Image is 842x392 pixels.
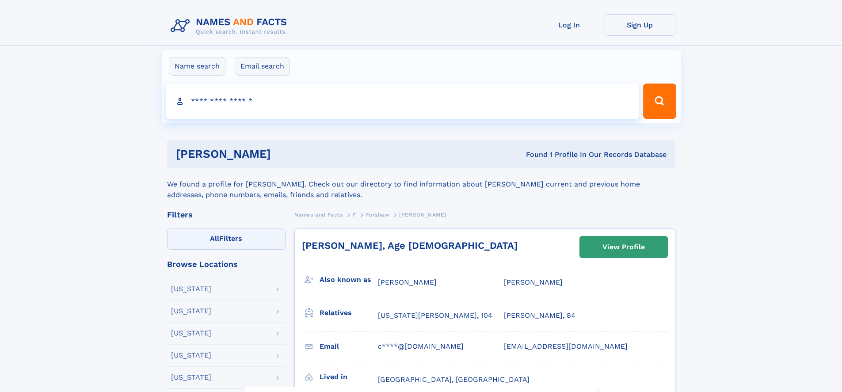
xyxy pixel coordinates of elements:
[171,374,211,381] div: [US_STATE]
[399,212,446,218] span: [PERSON_NAME]
[169,57,225,76] label: Name search
[210,234,219,243] span: All
[320,339,378,354] h3: Email
[171,352,211,359] div: [US_STATE]
[294,209,343,220] a: Names and Facts
[171,330,211,337] div: [US_STATE]
[534,14,605,36] a: Log In
[504,278,563,286] span: [PERSON_NAME]
[580,236,667,258] a: View Profile
[167,168,675,200] div: We found a profile for [PERSON_NAME]. Check out our directory to find information about [PERSON_N...
[398,150,667,160] div: Found 1 Profile In Our Records Database
[602,237,645,257] div: View Profile
[353,209,356,220] a: F
[504,311,575,320] a: [PERSON_NAME], 84
[171,285,211,293] div: [US_STATE]
[167,14,294,38] img: Logo Names and Facts
[320,305,378,320] h3: Relatives
[378,311,492,320] a: [US_STATE][PERSON_NAME], 104
[176,148,399,160] h1: [PERSON_NAME]
[302,240,518,251] a: [PERSON_NAME], Age [DEMOGRAPHIC_DATA]
[171,308,211,315] div: [US_STATE]
[378,278,437,286] span: [PERSON_NAME]
[235,57,290,76] label: Email search
[366,209,389,220] a: Forshaw
[320,369,378,384] h3: Lived in
[167,211,286,219] div: Filters
[643,84,676,119] button: Search Button
[166,84,640,119] input: search input
[167,260,286,268] div: Browse Locations
[320,272,378,287] h3: Also known as
[378,375,530,384] span: [GEOGRAPHIC_DATA], [GEOGRAPHIC_DATA]
[504,342,628,350] span: [EMAIL_ADDRESS][DOMAIN_NAME]
[167,228,286,250] label: Filters
[353,212,356,218] span: F
[366,212,389,218] span: Forshaw
[605,14,675,36] a: Sign Up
